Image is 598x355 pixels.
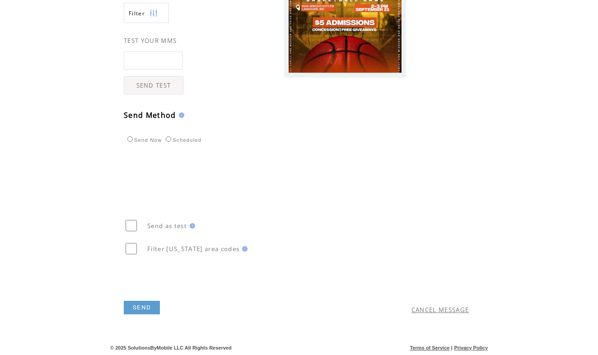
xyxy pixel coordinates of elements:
span: Show filters [129,9,145,17]
img: help.gif [187,223,195,229]
span: TEST YOUR MMS [124,37,177,45]
a: SEND [124,301,160,314]
a: SEND TEST [124,76,183,94]
a: Filter [124,3,169,23]
img: filters.png [149,3,158,23]
span: | [451,345,453,350]
img: help.gif [176,112,184,118]
label: Scheduled [164,137,201,143]
input: Send Now [127,136,133,142]
a: CANCEL MESSAGE [411,306,469,314]
a: Privacy Policy [454,345,488,350]
span: © 2025 SolutionsByMobile LLC All Rights Reserved [110,345,232,350]
span: Filter [US_STATE] area codes [147,245,239,253]
span: Send Method [124,110,176,120]
label: Send Now [125,137,162,143]
img: help.gif [239,246,248,252]
span: Send as test [147,222,187,230]
input: Scheduled [166,136,171,142]
a: Terms of Service [410,345,450,350]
